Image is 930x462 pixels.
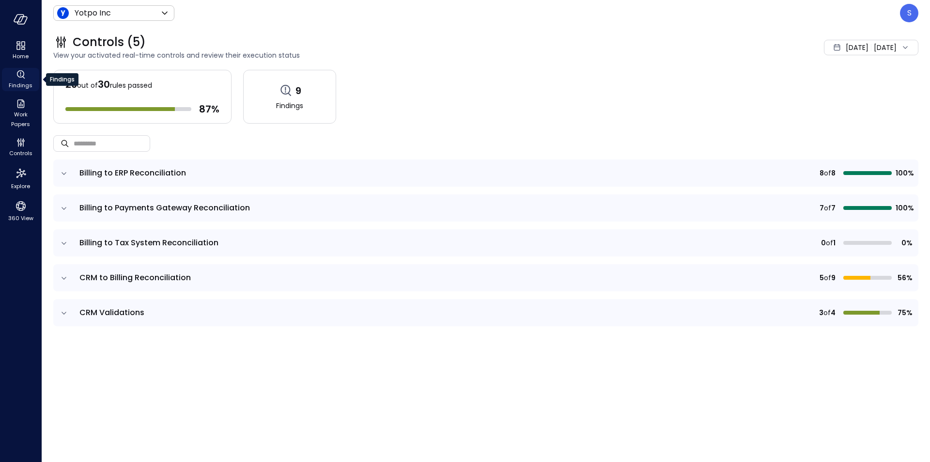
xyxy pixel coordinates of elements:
span: 100% [896,168,913,178]
button: expand row [59,169,69,178]
span: 100% [896,203,913,213]
span: Findings [9,80,32,90]
div: Findings [2,68,39,91]
div: Work Papers [2,97,39,130]
span: Findings [276,100,303,111]
span: 7 [820,203,824,213]
span: Explore [11,181,30,191]
span: of [824,272,831,283]
button: expand row [59,204,69,213]
span: View your activated real-time controls and review their execution status [53,50,651,61]
span: 8 [831,168,836,178]
span: CRM to Billing Reconciliation [79,272,191,283]
span: 8 [820,168,824,178]
img: Icon [57,7,69,19]
span: [DATE] [846,42,868,53]
span: 75% [896,307,913,318]
span: Controls (5) [73,34,146,50]
span: out of [77,80,98,90]
a: 9Findings [243,70,336,124]
span: Controls [9,148,32,158]
span: CRM Validations [79,307,144,318]
p: Yotpo Inc [75,7,111,19]
span: Billing to Tax System Reconciliation [79,237,218,248]
div: Explore [2,165,39,192]
span: 1 [833,238,836,248]
span: 87 % [199,103,219,115]
span: 9 [295,84,301,97]
span: 3 [819,307,823,318]
span: of [826,238,833,248]
span: 30 [98,78,110,91]
span: 56% [896,272,913,283]
span: Home [13,51,29,61]
span: of [823,307,831,318]
span: Billing to ERP Reconciliation [79,167,186,178]
span: 7 [831,203,836,213]
div: Findings [46,73,78,86]
div: Sheila Centillas [900,4,918,22]
span: Work Papers [6,110,35,129]
div: Home [2,39,39,62]
div: 360 View [2,198,39,224]
button: expand row [59,239,69,248]
span: Billing to Payments Gateway Reconciliation [79,202,250,213]
span: 360 View [8,213,33,223]
button: expand row [59,273,69,283]
span: 4 [831,307,836,318]
button: expand row [59,308,69,318]
span: rules passed [110,80,152,90]
span: 9 [831,272,836,283]
span: 0 [821,238,826,248]
span: of [824,168,831,178]
div: Controls [2,136,39,159]
span: 0% [896,238,913,248]
p: S [907,7,912,19]
span: of [824,203,831,213]
span: 5 [820,272,824,283]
